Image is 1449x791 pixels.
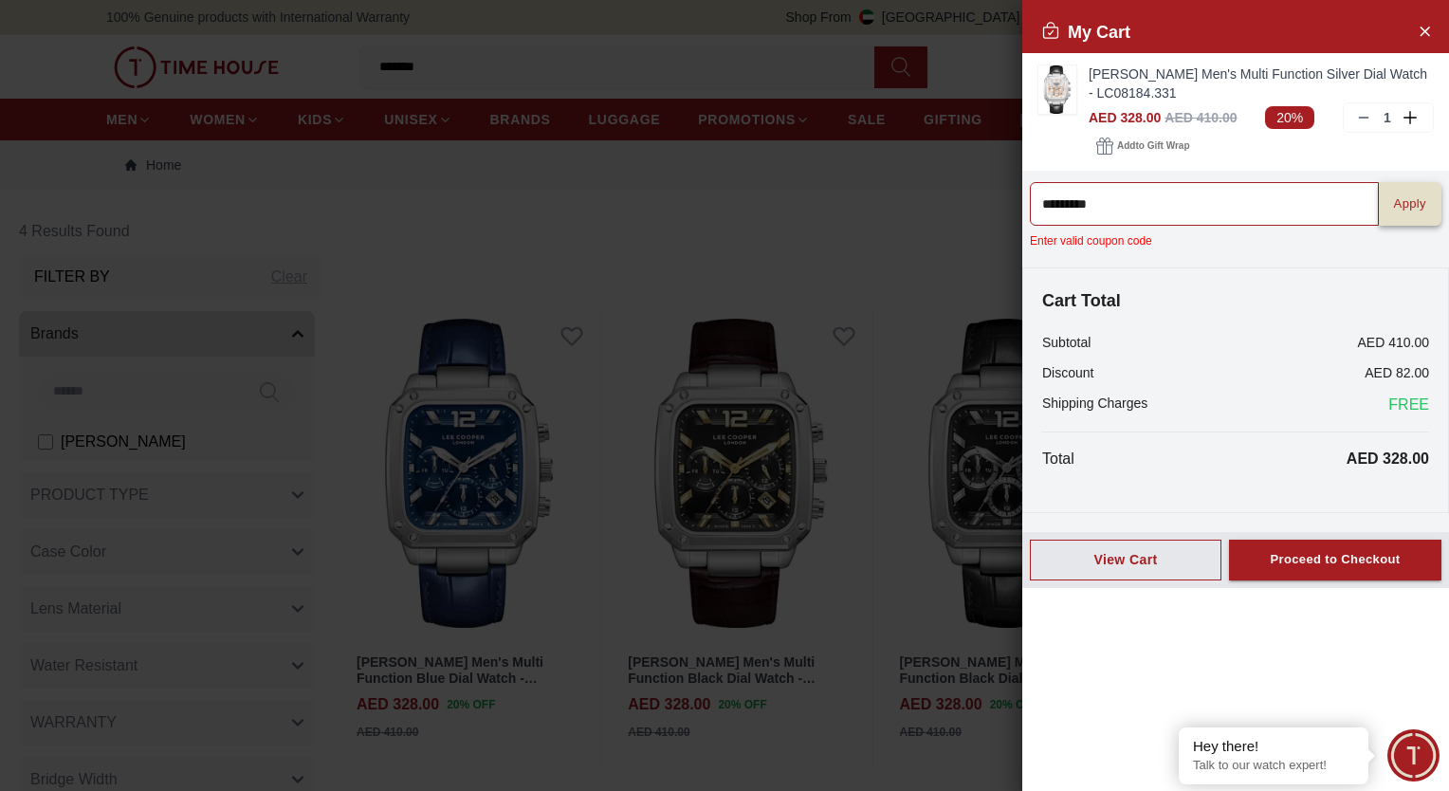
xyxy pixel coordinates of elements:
[1038,65,1076,114] img: ...
[1041,19,1130,46] h2: My Cart
[1042,363,1093,382] p: Discount
[1117,137,1189,156] span: Add to Gift Wrap
[1387,729,1440,782] div: Chat Widget
[1046,550,1205,569] div: View Cart
[1270,549,1400,571] div: Proceed to Checkout
[1379,182,1441,226] button: Apply
[1042,394,1147,416] p: Shipping Charges
[1409,15,1440,46] button: Close Account
[1388,394,1429,416] span: FREE
[1089,110,1161,125] span: AED 328.00
[1193,737,1354,756] div: Hey there!
[1229,540,1441,580] button: Proceed to Checkout
[1165,110,1237,125] span: AED 410.00
[1042,333,1091,352] p: Subtotal
[1193,758,1354,774] p: Talk to our watch expert!
[1380,108,1395,127] p: 1
[1365,363,1429,382] p: AED 82.00
[1394,193,1426,215] div: Apply
[1347,448,1429,470] p: AED 328.00
[1265,106,1314,129] span: 20%
[1358,333,1430,352] p: AED 410.00
[1089,64,1434,102] a: [PERSON_NAME] Men's Multi Function Silver Dial Watch - LC08184.331
[1089,133,1197,159] button: Addto Gift Wrap
[1030,540,1221,580] button: View Cart
[1042,448,1074,470] p: Total
[1042,287,1429,314] h4: Cart Total
[1030,233,1441,248] div: Enter valid coupon code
